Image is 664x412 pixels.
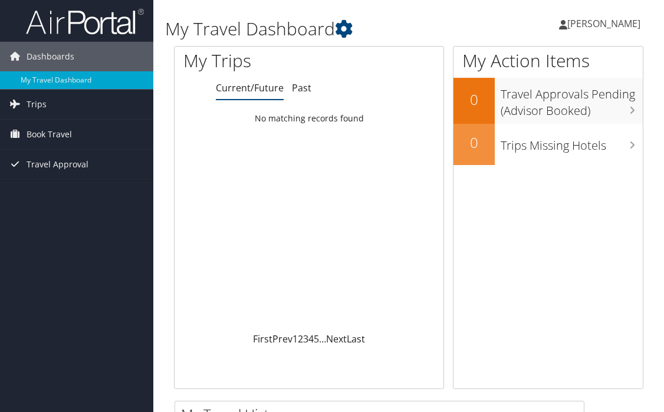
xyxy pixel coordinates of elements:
a: [PERSON_NAME] [559,6,652,41]
h1: My Travel Dashboard [165,17,490,41]
h2: 0 [453,90,495,110]
a: 2 [298,332,303,345]
img: airportal-logo.png [26,8,144,35]
a: Current/Future [216,81,284,94]
a: First [253,332,272,345]
span: Dashboards [27,42,74,71]
a: 3 [303,332,308,345]
td: No matching records found [175,108,443,129]
h3: Trips Missing Hotels [501,131,643,154]
h2: 0 [453,133,495,153]
span: Travel Approval [27,150,88,179]
a: 5 [314,332,319,345]
span: [PERSON_NAME] [567,17,640,30]
a: Prev [272,332,292,345]
span: Book Travel [27,120,72,149]
a: 4 [308,332,314,345]
h1: My Trips [183,48,323,73]
a: Next [326,332,347,345]
span: … [319,332,326,345]
a: Last [347,332,365,345]
h1: My Action Items [453,48,643,73]
h3: Travel Approvals Pending (Advisor Booked) [501,80,643,119]
a: 1 [292,332,298,345]
a: 0Travel Approvals Pending (Advisor Booked) [453,78,643,123]
a: 0Trips Missing Hotels [453,124,643,165]
span: Trips [27,90,47,119]
a: Past [292,81,311,94]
